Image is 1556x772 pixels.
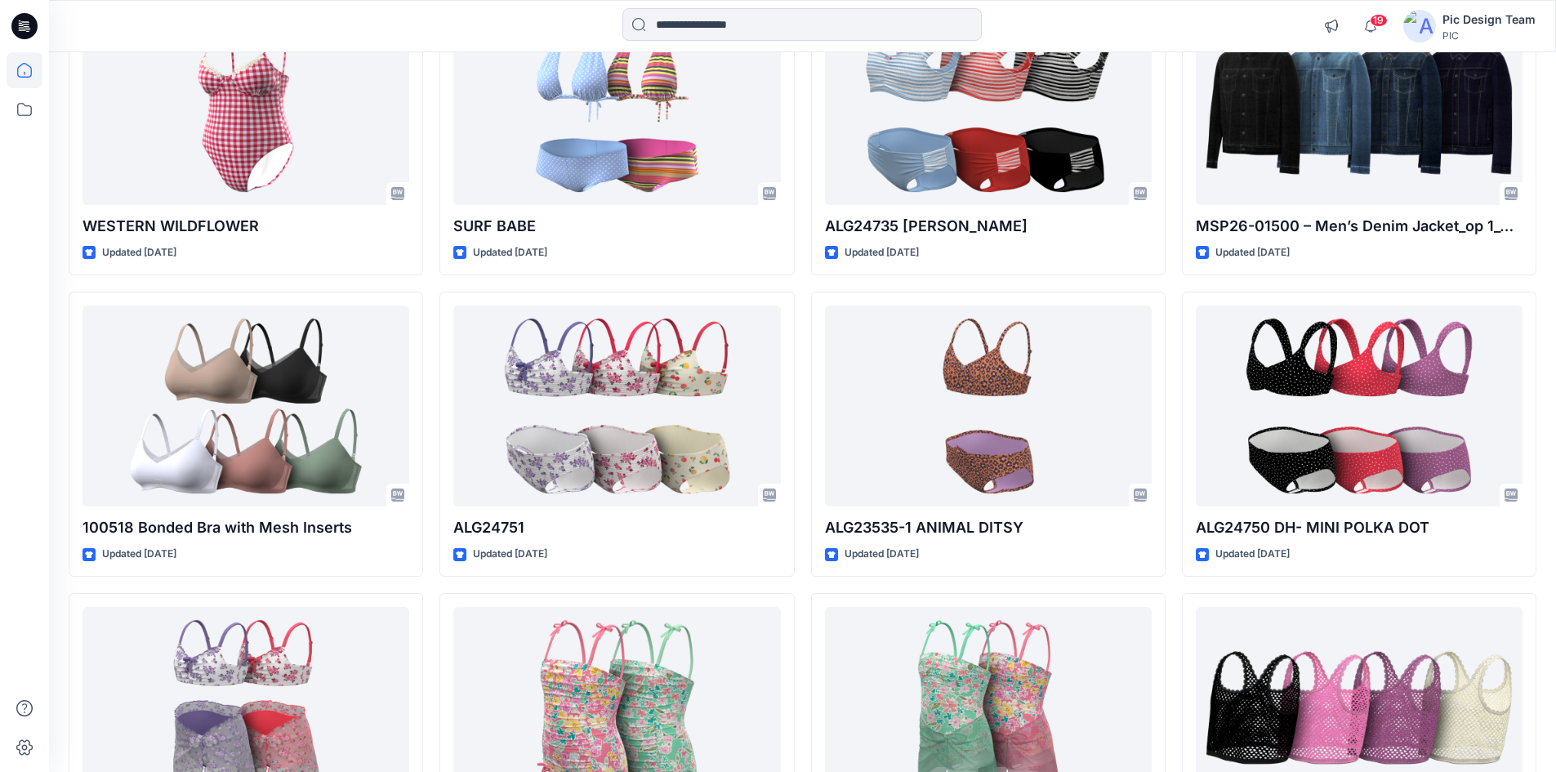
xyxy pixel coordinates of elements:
[825,215,1152,238] p: ALG24735 [PERSON_NAME]
[1442,29,1536,42] div: PIC
[453,3,780,205] a: SURF BABE
[82,306,409,507] a: 100518 Bonded Bra with Mesh Inserts
[825,516,1152,539] p: ALG23535-1 ANIMAL DITSY
[102,546,176,563] p: Updated [DATE]
[1442,10,1536,29] div: Pic Design Team
[1196,215,1523,238] p: MSP26-01500 – Men’s Denim Jacket_op 1_COLORWAY
[1196,516,1523,539] p: ALG24750 DH- MINI POLKA DOT
[473,546,547,563] p: Updated [DATE]
[1215,244,1290,261] p: Updated [DATE]
[453,215,780,238] p: SURF BABE
[1370,14,1388,27] span: 19
[453,306,780,507] a: ALG24751
[453,516,780,539] p: ALG24751
[82,215,409,238] p: WESTERN WILDFLOWER
[845,546,919,563] p: Updated [DATE]
[473,244,547,261] p: Updated [DATE]
[82,516,409,539] p: 100518 Bonded Bra with Mesh Inserts
[1196,3,1523,205] a: MSP26-01500 – Men’s Denim Jacket_op 1_COLORWAY
[825,306,1152,507] a: ALG23535-1 ANIMAL DITSY
[825,3,1152,205] a: ALG24735 ROSE SEERSUCKER
[1403,10,1436,42] img: avatar
[102,244,176,261] p: Updated [DATE]
[82,3,409,205] a: WESTERN WILDFLOWER
[1215,546,1290,563] p: Updated [DATE]
[1196,306,1523,507] a: ALG24750 DH- MINI POLKA DOT
[845,244,919,261] p: Updated [DATE]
